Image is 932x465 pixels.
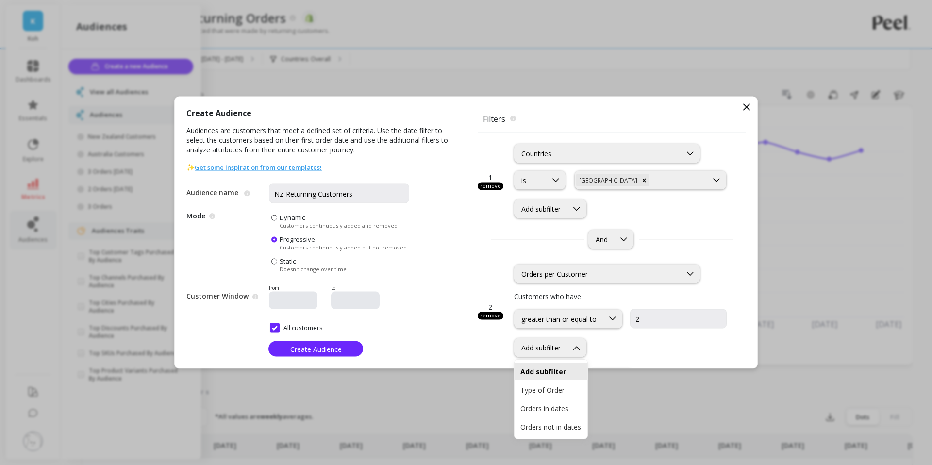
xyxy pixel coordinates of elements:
div: is [521,176,540,185]
label: Customer Window [186,291,249,300]
div: Orders in dates [520,404,582,413]
input: Audience name [269,184,409,203]
div: Type of Order [520,385,582,395]
span: Static [280,257,296,266]
span: Audiences are customers that meet a defined set of criteria. Use the date filter to select the cu... [186,126,454,163]
div: remove [478,312,503,320]
span: Customers continuously added but not removed [280,244,407,251]
button: Create Audience [268,341,363,357]
div: Orders per Customer [521,269,674,279]
div: [GEOGRAPHIC_DATA] [576,174,639,186]
div: And [596,235,608,244]
div: Orders not in dates [520,422,582,432]
p: from [269,284,327,292]
span: Create Audience [290,344,342,353]
span: Mode [186,213,269,273]
p: to [331,284,386,292]
div: greater than or equal to [521,314,597,323]
label: Audience name [186,188,240,198]
div: Add subfilter [521,204,561,214]
div: remove [478,183,503,190]
p: Customers who have [514,291,728,301]
span: All customers [270,323,323,333]
div: Add subfilter [520,367,582,376]
span: Create Audience [186,108,251,126]
span: Dynamic [280,213,305,222]
div: Countries [521,149,674,158]
span: Doesn't change over time [280,266,347,273]
span: 2 [488,302,492,312]
span: 1 [488,172,492,183]
div: Add subfilter [521,343,561,352]
span: Progressive [280,235,315,244]
div: Remove New Zealand [639,174,649,186]
span: ✨ [186,163,322,172]
a: Get some inspiration from our templates! [195,163,322,172]
span: Customers continuously added and removed [280,222,398,229]
span: Filters [478,108,746,130]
